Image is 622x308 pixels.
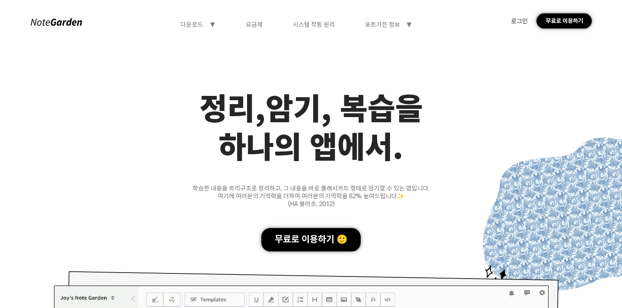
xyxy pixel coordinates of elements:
font: 무료로 이용하기 [546,17,583,25]
font: 로그인 [511,17,528,25]
font: 학습한 내용을 트리구조로 정리하고, 그 내용을 바로 플래시카드 형태로 암기할 수 있는 앱입니다. [193,184,430,192]
font: 하나의 앱에서. [219,123,403,167]
font: (HA 블라흐, 2012) [288,200,335,208]
font: 시스템 작동 원리 [293,21,335,29]
font: 무료로 이용하기 🙂 [275,234,348,245]
font: 여기에 여러분의 기억력을 더하여 여러분의 기억력을 82% 높여드립니다✨ [218,192,404,200]
font: 다운로드 [181,21,203,29]
font: 요금제 [246,21,263,29]
font: 정리,암기, 복습을 [200,85,423,128]
font: 포트가든 정보 [365,21,400,29]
